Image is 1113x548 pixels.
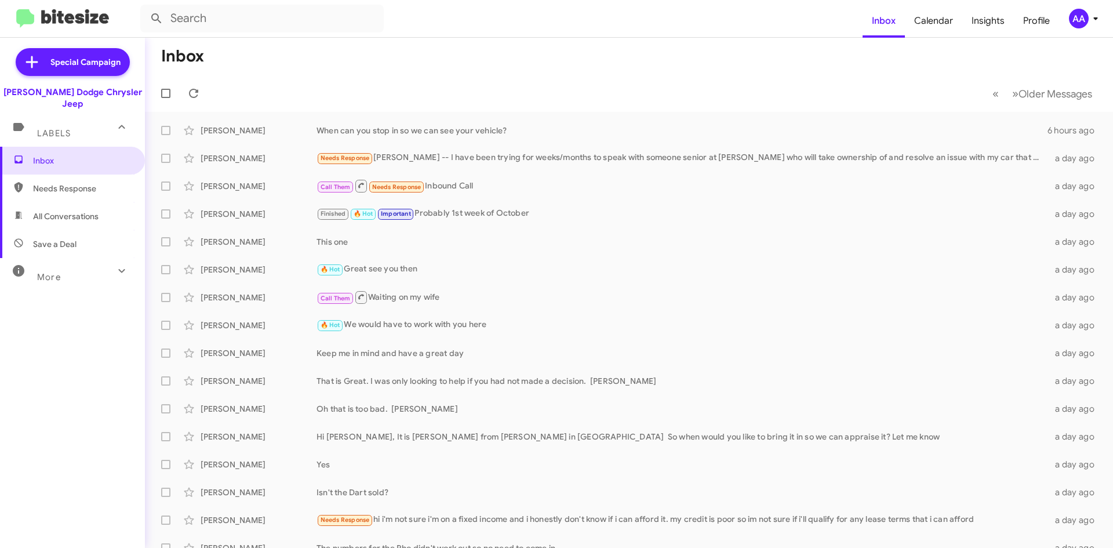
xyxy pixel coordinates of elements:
span: Needs Response [321,516,370,524]
div: Yes [317,459,1048,470]
div: a day ago [1048,264,1104,275]
div: [PERSON_NAME] [201,431,317,442]
div: Great see you then [317,263,1048,276]
span: More [37,272,61,282]
a: Profile [1014,4,1059,38]
span: Needs Response [33,183,132,194]
div: When can you stop in so we can see your vehicle? [317,125,1047,136]
div: AA [1069,9,1089,28]
div: [PERSON_NAME] [201,180,317,192]
span: Needs Response [372,183,421,191]
div: [PERSON_NAME] [201,347,317,359]
div: Keep me in mind and have a great day [317,347,1048,359]
div: a day ago [1048,153,1104,164]
div: a day ago [1048,292,1104,303]
span: 🔥 Hot [321,321,340,329]
div: [PERSON_NAME] [201,403,317,415]
div: a day ago [1048,431,1104,442]
span: Labels [37,128,71,139]
div: We would have to work with you here [317,318,1048,332]
a: Calendar [905,4,962,38]
span: Call Them [321,183,351,191]
div: [PERSON_NAME] [201,375,317,387]
div: Probably 1st week of October [317,207,1048,220]
span: Older Messages [1019,88,1092,100]
div: a day ago [1048,347,1104,359]
span: Special Campaign [50,56,121,68]
span: 🔥 Hot [321,266,340,273]
div: Waiting on my wife [317,290,1048,304]
button: Previous [985,82,1006,106]
div: [PERSON_NAME] [201,487,317,498]
span: Call Them [321,295,351,302]
div: a day ago [1048,236,1104,248]
div: [PERSON_NAME] [201,459,317,470]
div: [PERSON_NAME] -- I have been trying for weeks/months to speak with someone senior at [PERSON_NAME... [317,151,1048,165]
div: [PERSON_NAME] [201,264,317,275]
span: « [992,86,999,101]
span: 🔥 Hot [354,210,373,217]
div: This one [317,236,1048,248]
div: a day ago [1048,514,1104,526]
div: a day ago [1048,487,1104,498]
div: a day ago [1048,459,1104,470]
div: [PERSON_NAME] [201,153,317,164]
button: Next [1005,82,1099,106]
div: a day ago [1048,375,1104,387]
span: Important [381,210,411,217]
div: Hi [PERSON_NAME], It is [PERSON_NAME] from [PERSON_NAME] in [GEOGRAPHIC_DATA] So when would you l... [317,431,1048,442]
span: Inbox [33,155,132,166]
div: Isn't the Dart sold? [317,487,1048,498]
div: [PERSON_NAME] [201,320,317,331]
div: a day ago [1048,208,1104,220]
div: [PERSON_NAME] [201,125,317,136]
div: a day ago [1048,180,1104,192]
div: a day ago [1048,320,1104,331]
div: 6 hours ago [1047,125,1104,136]
span: Needs Response [321,154,370,162]
div: [PERSON_NAME] [201,236,317,248]
div: [PERSON_NAME] [201,514,317,526]
div: a day ago [1048,403,1104,415]
a: Inbox [863,4,905,38]
h1: Inbox [161,47,204,66]
a: Special Campaign [16,48,130,76]
input: Search [140,5,384,32]
div: That is Great. I was only looking to help if you had not made a decision. [PERSON_NAME] [317,375,1048,387]
span: » [1012,86,1019,101]
div: [PERSON_NAME] [201,208,317,220]
div: Inbound Call [317,179,1048,193]
div: [PERSON_NAME] [201,292,317,303]
a: Insights [962,4,1014,38]
nav: Page navigation example [986,82,1099,106]
span: All Conversations [33,211,99,222]
div: hi i'm not sure i'm on a fixed income and i honestly don't know if i can afford it. my credit is ... [317,513,1048,527]
button: AA [1059,9,1100,28]
span: Save a Deal [33,238,77,250]
span: Finished [321,210,346,217]
div: Oh that is too bad. [PERSON_NAME] [317,403,1048,415]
